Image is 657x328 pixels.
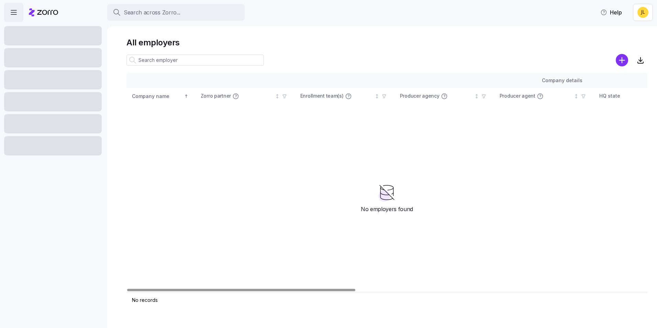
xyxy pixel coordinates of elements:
th: Zorro partnerNot sorted [195,88,295,104]
span: Producer agency [400,93,439,100]
div: Company name [132,92,183,100]
input: Search employer [126,55,264,66]
div: Sorted ascending [184,94,189,99]
svg: add icon [616,54,628,66]
button: Search across Zorro... [107,4,245,21]
div: Not sorted [574,94,579,99]
th: Company nameSorted ascending [126,88,195,104]
span: No employers found [361,205,413,214]
span: Enrollment team(s) [300,93,344,100]
span: Zorro partner [201,93,231,100]
h1: All employers [126,37,647,48]
div: Not sorted [275,94,280,99]
img: 4bbb7b38fb27464b0c02eb484b724bf2 [637,7,648,18]
th: Enrollment team(s)Not sorted [295,88,394,104]
span: Producer agent [500,93,535,100]
div: Not sorted [474,94,479,99]
button: Help [595,6,627,19]
div: No records [132,297,583,304]
th: Producer agencyNot sorted [394,88,494,104]
span: Help [600,8,622,17]
th: Producer agentNot sorted [494,88,594,104]
div: Not sorted [375,94,379,99]
span: Search across Zorro... [124,8,180,17]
